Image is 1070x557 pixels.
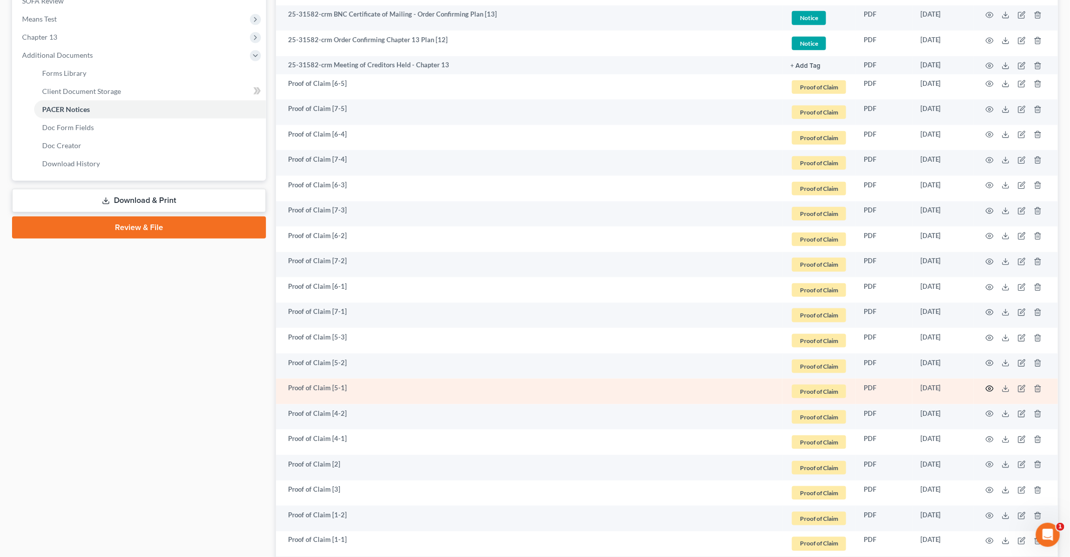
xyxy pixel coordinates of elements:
[790,130,848,146] a: Proof of Claim
[856,404,912,430] td: PDF
[34,119,266,137] a: Doc Form Fields
[12,189,266,212] a: Download & Print
[790,231,848,248] a: Proof of Claim
[792,182,846,195] span: Proof of Claim
[856,531,912,557] td: PDF
[856,99,912,125] td: PDF
[792,486,846,500] span: Proof of Claim
[856,429,912,455] td: PDF
[790,10,848,26] a: Notice
[790,63,821,69] button: + Add Tag
[790,409,848,425] a: Proof of Claim
[276,379,782,404] td: Proof of Claim [5-1]
[912,252,974,278] td: [DATE]
[790,282,848,298] a: Proof of Claim
[856,56,912,74] td: PDF
[790,510,848,527] a: Proof of Claim
[792,410,846,424] span: Proof of Claim
[792,461,846,475] span: Proof of Claim
[912,328,974,354] td: [DATE]
[276,277,782,303] td: Proof of Claim [6-1]
[42,69,86,77] span: Forms Library
[912,354,974,379] td: [DATE]
[856,252,912,278] td: PDF
[912,6,974,31] td: [DATE]
[912,99,974,125] td: [DATE]
[1056,523,1064,531] span: 1
[1036,523,1060,547] iframe: Intercom live chat
[790,434,848,451] a: Proof of Claim
[912,31,974,56] td: [DATE]
[276,455,782,481] td: Proof of Claim [2]
[276,354,782,379] td: Proof of Claim [5-2]
[276,481,782,506] td: Proof of Claim [3]
[790,180,848,197] a: Proof of Claim
[792,207,846,220] span: Proof of Claim
[42,105,90,114] span: PACER Notices
[856,6,912,31] td: PDF
[790,383,848,400] a: Proof of Claim
[276,6,782,31] td: 25-31582-crm BNC Certificate of Mailing - Order Confirming Plan [13]
[42,141,81,150] span: Doc Creator
[276,506,782,531] td: Proof of Claim [1-2]
[790,535,848,552] a: Proof of Claim
[856,31,912,56] td: PDF
[790,205,848,222] a: Proof of Claim
[912,150,974,176] td: [DATE]
[792,435,846,449] span: Proof of Claim
[912,74,974,100] td: [DATE]
[792,258,846,271] span: Proof of Claim
[276,252,782,278] td: Proof of Claim [7-2]
[790,155,848,171] a: Proof of Claim
[792,233,846,246] span: Proof of Claim
[856,176,912,201] td: PDF
[912,227,974,252] td: [DATE]
[790,104,848,121] a: Proof of Claim
[856,125,912,151] td: PDF
[792,385,846,398] span: Proof of Claim
[790,307,848,323] a: Proof of Claim
[856,506,912,531] td: PDF
[276,125,782,151] td: Proof of Claim [6-4]
[22,33,57,41] span: Chapter 13
[792,37,826,50] span: Notice
[792,105,846,119] span: Proof of Claim
[792,360,846,373] span: Proof of Claim
[792,131,846,145] span: Proof of Claim
[912,429,974,455] td: [DATE]
[790,358,848,375] a: Proof of Claim
[792,537,846,550] span: Proof of Claim
[790,79,848,95] a: Proof of Claim
[792,334,846,348] span: Proof of Claim
[792,512,846,525] span: Proof of Claim
[792,308,846,322] span: Proof of Claim
[792,283,846,297] span: Proof of Claim
[790,35,848,52] a: Notice
[790,332,848,349] a: Proof of Claim
[856,227,912,252] td: PDF
[912,277,974,303] td: [DATE]
[22,51,93,59] span: Additional Documents
[34,100,266,119] a: PACER Notices
[276,303,782,328] td: Proof of Claim [7-1]
[856,455,912,481] td: PDF
[792,80,846,94] span: Proof of Claim
[276,176,782,201] td: Proof of Claim [6-3]
[34,137,266,155] a: Doc Creator
[912,201,974,227] td: [DATE]
[856,379,912,404] td: PDF
[792,11,826,25] span: Notice
[856,328,912,354] td: PDF
[790,60,848,70] a: + Add Tag
[276,99,782,125] td: Proof of Claim [7-5]
[34,155,266,173] a: Download History
[912,56,974,74] td: [DATE]
[276,31,782,56] td: 25-31582-crm Order Confirming Chapter 13 Plan [12]
[856,150,912,176] td: PDF
[790,485,848,501] a: Proof of Claim
[912,176,974,201] td: [DATE]
[856,354,912,379] td: PDF
[912,379,974,404] td: [DATE]
[42,123,94,132] span: Doc Form Fields
[856,201,912,227] td: PDF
